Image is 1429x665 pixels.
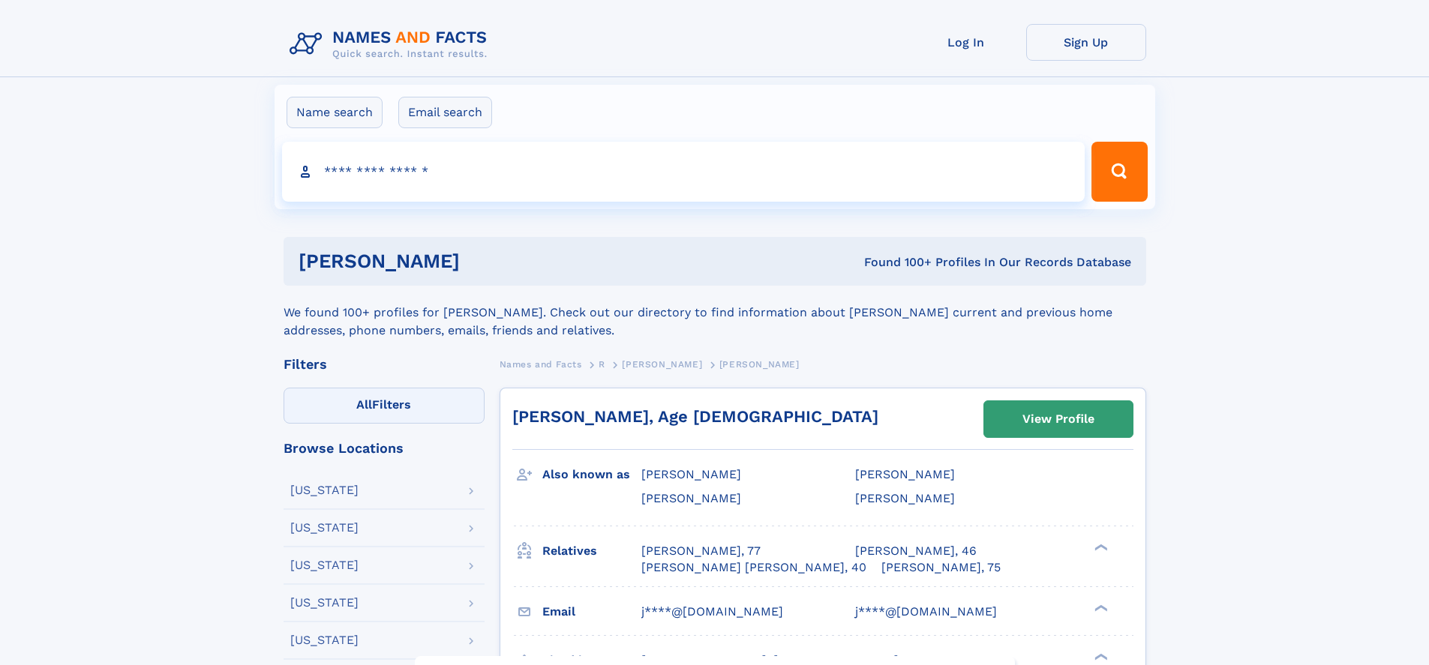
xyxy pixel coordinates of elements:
[641,467,741,481] span: [PERSON_NAME]
[356,397,372,412] span: All
[542,538,641,564] h3: Relatives
[299,252,662,271] h1: [PERSON_NAME]
[284,442,485,455] div: Browse Locations
[599,355,605,373] a: R
[284,24,500,64] img: Logo Names and Facts
[855,543,977,559] a: [PERSON_NAME], 46
[542,599,641,625] h3: Email
[290,484,359,496] div: [US_STATE]
[1091,603,1109,613] div: ❯
[284,388,485,424] label: Filters
[1022,402,1094,436] div: View Profile
[512,407,878,426] a: [PERSON_NAME], Age [DEMOGRAPHIC_DATA]
[641,543,761,559] a: [PERSON_NAME], 77
[282,142,1085,202] input: search input
[284,286,1146,340] div: We found 100+ profiles for [PERSON_NAME]. Check out our directory to find information about [PERS...
[287,97,383,128] label: Name search
[641,491,741,505] span: [PERSON_NAME]
[1091,652,1109,661] div: ❯
[662,254,1131,271] div: Found 100+ Profiles In Our Records Database
[500,355,582,373] a: Names and Facts
[881,559,1001,576] a: [PERSON_NAME], 75
[290,597,359,609] div: [US_STATE]
[622,359,702,370] span: [PERSON_NAME]
[622,355,702,373] a: [PERSON_NAME]
[290,634,359,646] div: [US_STATE]
[599,359,605,370] span: R
[855,491,955,505] span: [PERSON_NAME]
[1091,542,1109,552] div: ❯
[398,97,492,128] label: Email search
[984,401,1133,437] a: View Profile
[641,559,866,576] a: [PERSON_NAME] [PERSON_NAME], 40
[1026,24,1146,61] a: Sign Up
[906,24,1026,61] a: Log In
[290,559,359,571] div: [US_STATE]
[1091,142,1147,202] button: Search Button
[719,359,800,370] span: [PERSON_NAME]
[284,358,485,371] div: Filters
[290,522,359,534] div: [US_STATE]
[542,462,641,487] h3: Also known as
[855,467,955,481] span: [PERSON_NAME]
